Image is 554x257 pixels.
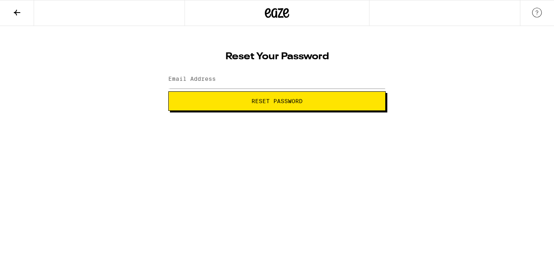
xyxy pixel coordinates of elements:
button: Reset Password [168,91,386,111]
input: Email Address [168,70,386,89]
span: Reset Password [251,98,303,104]
span: Hi. Need any help? [5,6,58,12]
label: Email Address [168,76,216,82]
h1: Reset Your Password [168,52,386,62]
